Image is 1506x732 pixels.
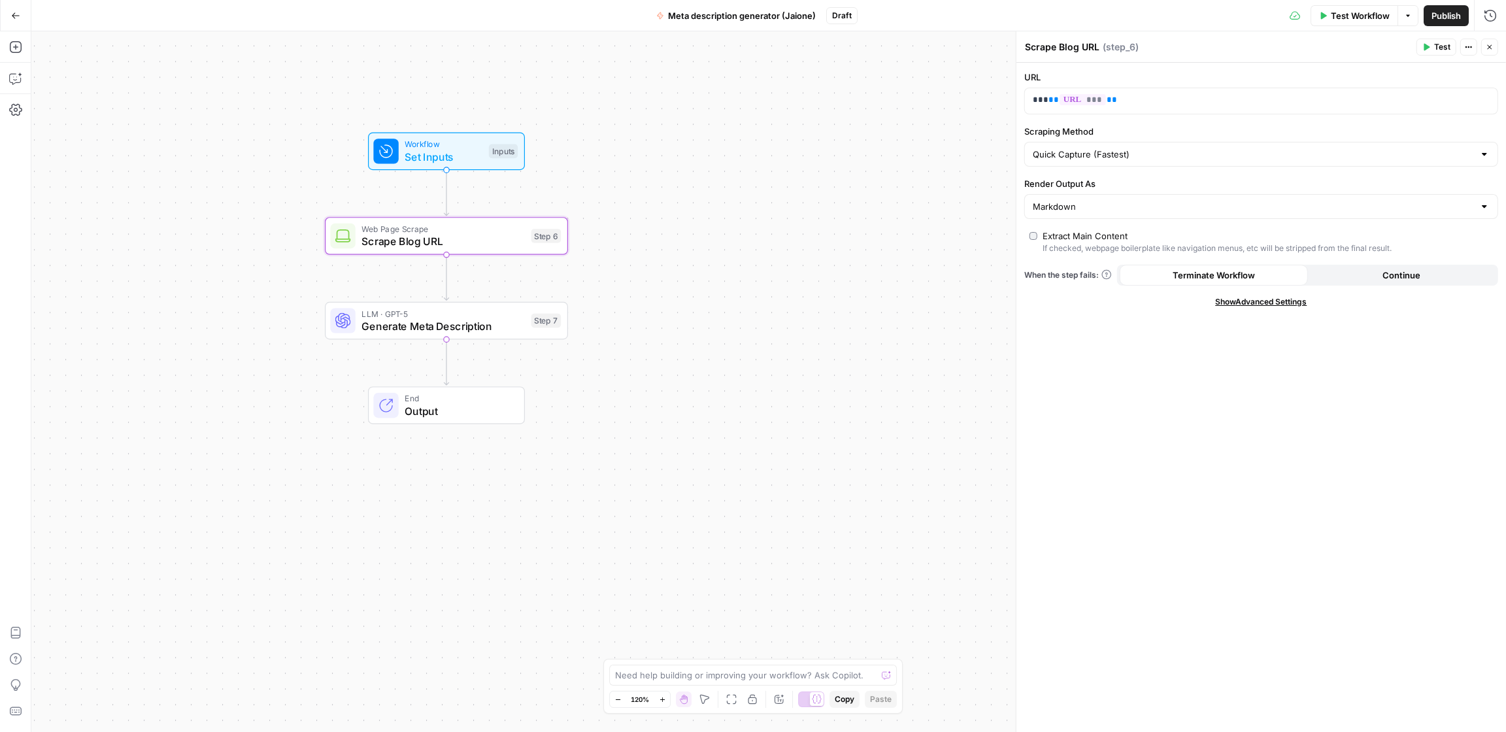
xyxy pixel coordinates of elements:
[361,223,525,235] span: Web Page Scrape
[1024,177,1498,190] label: Render Output As
[531,229,561,243] div: Step 6
[361,318,525,334] span: Generate Meta Description
[1029,232,1037,240] input: Extract Main ContentIf checked, webpage boilerplate like navigation menus, etc will be stripped f...
[648,5,824,26] button: Meta description generator (Jaione)
[444,254,448,301] g: Edge from step_6 to step_7
[325,217,568,255] div: Web Page ScrapeScrape Blog URLStep 6
[1424,5,1469,26] button: Publish
[1173,269,1255,282] span: Terminate Workflow
[1416,39,1456,56] button: Test
[489,144,518,159] div: Inputs
[1103,41,1139,54] span: ( step_6 )
[1043,242,1392,254] div: If checked, webpage boilerplate like navigation menus, etc will be stripped from the final result.
[1382,269,1420,282] span: Continue
[631,694,649,705] span: 120%
[870,693,892,705] span: Paste
[835,693,854,705] span: Copy
[444,169,448,216] g: Edge from start to step_6
[1025,41,1099,54] textarea: Scrape Blog URL
[405,138,482,150] span: Workflow
[1215,296,1307,308] span: Show Advanced Settings
[865,691,897,708] button: Paste
[829,691,860,708] button: Copy
[1033,148,1474,161] input: Quick Capture (Fastest)
[1431,9,1461,22] span: Publish
[1043,229,1128,242] div: Extract Main Content
[1331,9,1390,22] span: Test Workflow
[1311,5,1397,26] button: Test Workflow
[1024,71,1498,84] label: URL
[361,233,525,249] span: Scrape Blog URL
[668,9,816,22] span: Meta description generator (Jaione)
[832,10,852,22] span: Draft
[405,392,511,405] span: End
[325,386,568,424] div: EndOutput
[531,314,561,328] div: Step 7
[1033,200,1474,213] input: Markdown
[405,403,511,419] span: Output
[1434,41,1450,53] span: Test
[405,149,482,165] span: Set Inputs
[1024,125,1498,138] label: Scraping Method
[325,302,568,340] div: LLM · GPT-5Generate Meta DescriptionStep 7
[1024,269,1112,281] a: When the step fails:
[325,133,568,171] div: WorkflowSet InputsInputs
[444,339,448,385] g: Edge from step_7 to end
[361,307,525,320] span: LLM · GPT-5
[1307,265,1496,286] button: Continue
